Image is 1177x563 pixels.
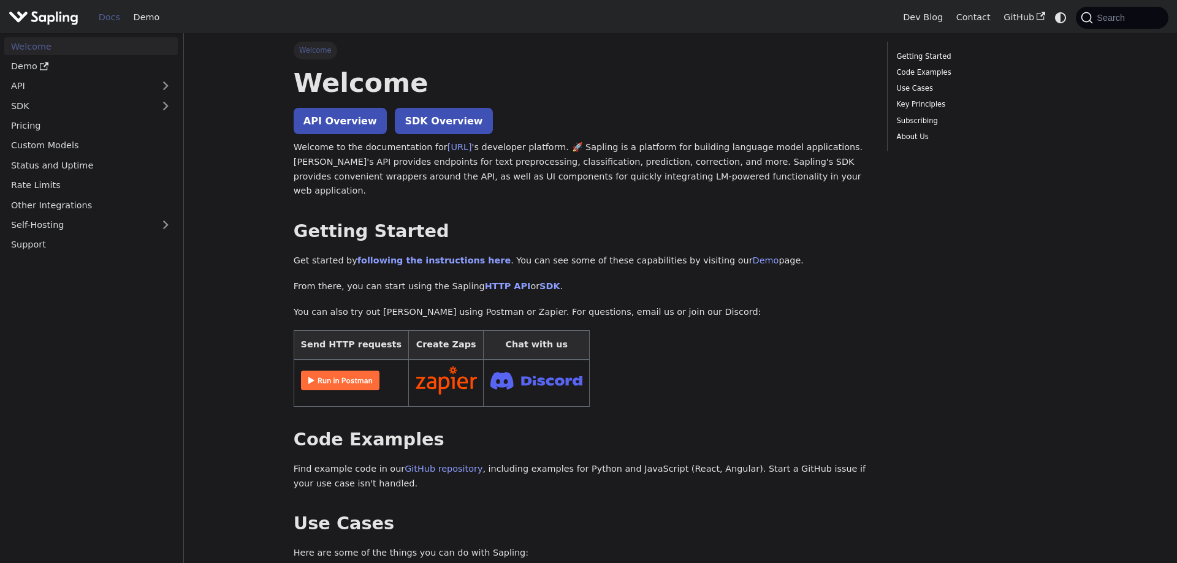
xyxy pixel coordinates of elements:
span: Search [1093,13,1132,23]
p: From there, you can start using the Sapling or . [294,279,870,294]
a: Self-Hosting [4,216,178,234]
a: SDK [4,97,153,115]
p: Here are some of the things you can do with Sapling: [294,546,870,561]
a: Demo [4,58,178,75]
button: Expand sidebar category 'SDK' [153,97,178,115]
a: Pricing [4,117,178,135]
a: Support [4,236,178,254]
a: GitHub [997,8,1051,27]
a: Status and Uptime [4,156,178,174]
a: Welcome [4,37,178,55]
img: Join Discord [490,368,582,393]
a: [URL] [448,142,472,152]
button: Switch between dark and light mode (currently system mode) [1052,9,1070,26]
span: Welcome [294,42,337,59]
a: Code Examples [897,67,1063,78]
a: Use Cases [897,83,1063,94]
p: Welcome to the documentation for 's developer platform. 🚀 Sapling is a platform for building lang... [294,140,870,198]
a: SDK Overview [395,108,492,134]
a: SDK [539,281,560,291]
h2: Code Examples [294,429,870,451]
a: following the instructions here [357,255,511,265]
a: Demo [127,8,166,27]
p: You can also try out [PERSON_NAME] using Postman or Zapier. For questions, email us or join our D... [294,305,870,320]
nav: Breadcrumbs [294,42,870,59]
a: Key Principles [897,99,1063,110]
a: Custom Models [4,137,178,154]
a: API Overview [294,108,387,134]
img: Run in Postman [301,371,379,390]
img: Connect in Zapier [416,366,477,395]
a: Sapling.aiSapling.ai [9,9,83,26]
button: Search (Command+K) [1076,7,1168,29]
h2: Getting Started [294,221,870,243]
th: Chat with us [484,331,590,360]
a: Rate Limits [4,176,178,194]
h1: Welcome [294,66,870,99]
a: GitHub repository [405,464,482,474]
img: Sapling.ai [9,9,78,26]
a: Other Integrations [4,196,178,214]
a: Getting Started [897,51,1063,62]
a: HTTP API [485,281,531,291]
a: Demo [753,255,779,265]
a: Subscribing [897,115,1063,127]
h2: Use Cases [294,513,870,535]
a: API [4,77,153,95]
a: Dev Blog [896,8,949,27]
th: Create Zaps [408,331,484,360]
a: Docs [92,8,127,27]
a: Contact [950,8,997,27]
p: Find example code in our , including examples for Python and JavaScript (React, Angular). Start a... [294,462,870,491]
button: Expand sidebar category 'API' [153,77,178,95]
p: Get started by . You can see some of these capabilities by visiting our page. [294,254,870,268]
a: About Us [897,131,1063,143]
th: Send HTTP requests [294,331,408,360]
